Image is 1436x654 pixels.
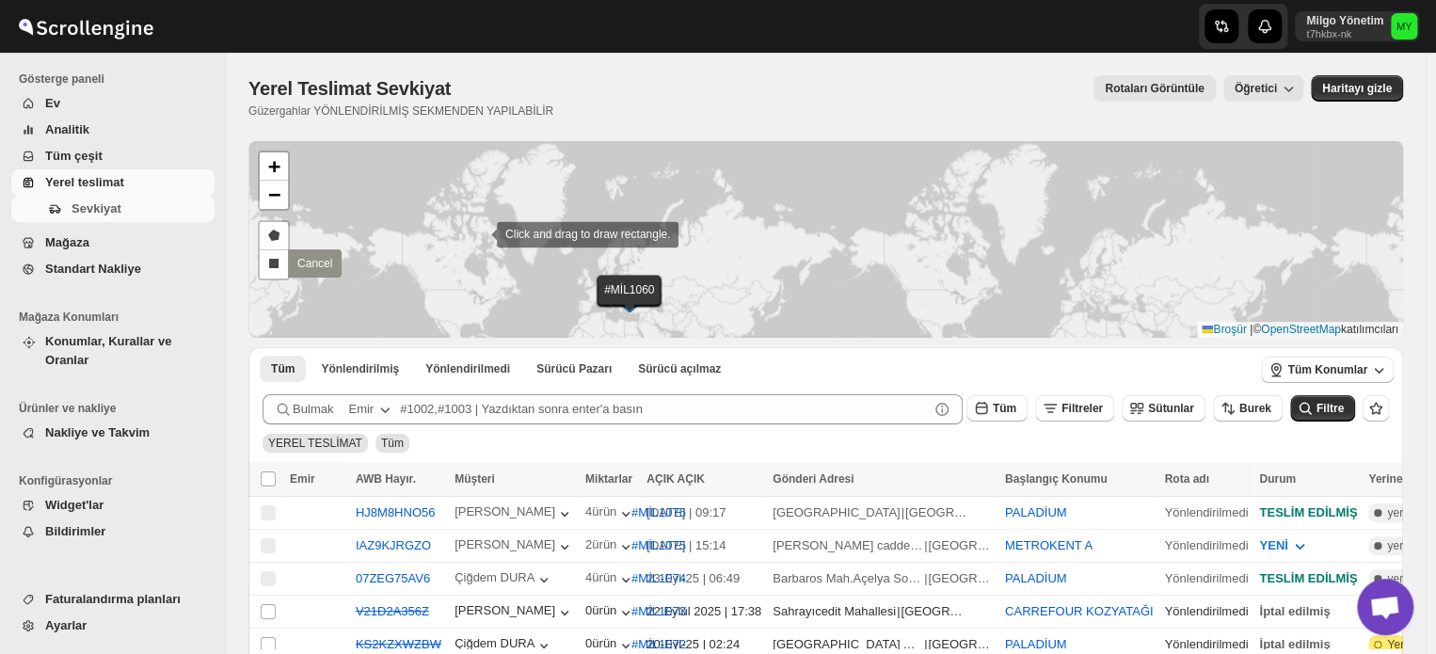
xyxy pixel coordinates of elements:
[268,437,362,450] font: YEREL TESLİMAT
[455,603,574,622] button: [PERSON_NAME]
[425,362,510,375] font: Yönlendirilmedi
[1164,604,1248,618] font: Yönlendirilmedi
[1213,323,1246,336] font: Broşür
[45,334,171,367] font: Konumlar, Kurallar ve Oranlar
[356,538,431,552] button: IAZ9KJRGZO
[455,537,574,556] button: [PERSON_NAME]
[321,362,399,375] font: Yönlendirilmiş
[1295,11,1419,41] button: Kullanıcı menüsü
[615,291,644,311] img: İşaretleyici
[356,604,429,618] font: V21D2A356Z
[1253,323,1261,336] font: ©
[631,604,686,618] font: #MİL1073
[592,603,616,617] font: ürün
[45,425,150,439] font: Nakliye ve Takvim
[1248,531,1319,561] button: YENİ
[11,492,215,518] button: Widget'lar
[455,570,553,589] button: Çiğdem DURA
[585,570,592,584] font: 4
[1306,28,1351,40] font: t7hkbx-nk
[1061,402,1103,415] font: Filtreler
[585,504,635,523] button: 4 ürün
[505,228,670,241] span: Click and drag to draw rectangle.
[19,72,104,86] font: Gösterge paneli
[45,592,181,606] font: Faturalandırma planları
[1250,323,1253,336] font: |
[631,637,686,651] button: #MİL1072
[1306,14,1383,27] font: Milgo Yönetim
[11,143,215,169] button: Tüm çeşit
[45,618,87,632] font: Ayarlar
[1396,21,1412,32] text: MY
[293,402,333,416] font: Bulmak
[1164,472,1208,486] font: Rota adı
[901,604,1028,618] font: [GEOGRAPHIC_DATA]
[11,90,215,117] button: Ev
[11,586,215,613] button: Faturalandırma planları
[1290,395,1355,422] button: Filtre
[1005,505,1067,519] font: PALADİUM
[248,78,451,99] font: Yerel Teslimat Sevkiyat
[773,538,979,552] font: [PERSON_NAME] caddesi no 79 ulus
[1259,571,1357,585] font: TESLİM EDİLMİŞ
[348,402,374,416] font: Emir
[260,181,288,209] a: Uzaklaştır
[1235,82,1277,95] font: Öğretici
[1005,637,1067,651] button: PALADİUM
[381,437,404,450] font: Tüm
[400,394,929,424] input: #1002,#1003 | Yazdıktan sonra enter'a basın
[11,117,215,143] button: Analitik
[1005,571,1067,585] font: PALADİUM
[1259,538,1287,552] font: YENİ
[631,505,686,519] button: #MİL1076
[337,394,406,424] button: Emir
[268,154,280,178] font: +
[773,637,1196,651] font: [GEOGRAPHIC_DATA] Açelya Sokak Ağaoğlu Moontown Sitesi A1-2 Blok D:8
[1005,604,1153,618] button: CARREFOUR KOZYATAĞI
[1311,75,1403,102] button: Harita eylem etiketi
[260,356,306,382] button: Tüm
[1164,538,1248,552] font: Yönlendirilmedi
[45,498,104,512] font: Widget'lar
[356,637,441,651] button: KS2KZXWZBW
[11,613,215,639] button: Ayarlar
[11,518,215,545] button: Bildirimler
[19,474,112,487] font: Konfigürasyonlar
[585,537,635,556] button: 2 ürün
[773,505,900,519] font: [GEOGRAPHIC_DATA]
[525,356,623,382] button: Talep edilebilir
[585,472,632,486] font: Miktarlar
[1213,395,1283,422] button: Burek
[260,250,288,279] a: Bir dikdörtgen çizin
[592,570,616,584] font: ürün
[268,183,280,206] font: −
[19,402,116,415] font: Ürünler ve nakliye
[1287,363,1367,376] font: Tüm Konumlar
[1035,395,1114,422] button: Filtreler
[455,636,535,650] font: Çiğdem DURA
[897,604,900,618] font: |
[585,570,635,589] button: 4 ürün
[993,402,1016,415] font: Tüm
[638,362,721,375] font: Sürücü açılmaz
[45,175,124,189] font: Yerel teslimat
[288,249,342,278] a: Cancel
[1316,402,1344,415] font: Filtre
[928,571,1055,585] font: [GEOGRAPHIC_DATA]
[11,196,215,222] button: Sevkiyat
[585,636,592,650] font: 0
[1259,505,1357,519] font: TESLİM EDİLMİŞ
[1259,637,1330,651] font: İptal edilmiş
[455,472,495,486] font: Müşteri
[1202,323,1246,336] a: Broşür
[1164,505,1248,519] font: Yönlendirilmedi
[248,104,553,118] font: Güzergahlar YÖNLENDİRİLMİŞ SEKMENDEN YAPILABİLİR
[455,570,535,584] font: Çiğdem DURA
[1357,579,1413,635] div: Açık sohbet
[1261,323,1341,336] a: OpenStreetMap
